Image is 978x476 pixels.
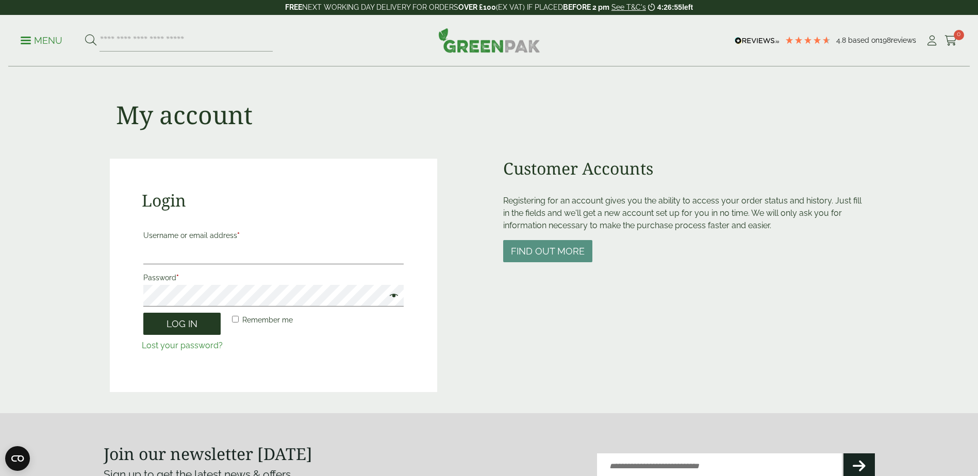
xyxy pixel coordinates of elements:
[944,36,957,46] i: Cart
[785,36,831,45] div: 4.79 Stars
[242,316,293,324] span: Remember me
[285,3,302,11] strong: FREE
[657,3,682,11] span: 4:26:55
[143,270,404,285] label: Password
[5,446,30,471] button: Open CMP widget
[503,240,592,262] button: Find out more
[944,33,957,48] a: 0
[925,36,938,46] i: My Account
[954,30,964,40] span: 0
[735,37,780,44] img: REVIEWS.io
[438,28,540,53] img: GreenPak Supplies
[142,191,405,210] h2: Login
[682,3,693,11] span: left
[880,36,891,44] span: 198
[458,3,496,11] strong: OVER £100
[21,35,62,47] p: Menu
[21,35,62,45] a: Menu
[143,228,404,243] label: Username or email address
[611,3,646,11] a: See T&C's
[503,247,592,257] a: Find out more
[836,36,848,44] span: 4.8
[142,341,223,350] a: Lost your password?
[116,100,253,130] h1: My account
[503,195,869,232] p: Registering for an account gives you the ability to access your order status and history. Just fi...
[503,159,869,178] h2: Customer Accounts
[104,443,312,465] strong: Join our newsletter [DATE]
[848,36,880,44] span: Based on
[143,313,221,335] button: Log in
[563,3,609,11] strong: BEFORE 2 pm
[232,316,239,322] input: Remember me
[891,36,916,44] span: reviews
